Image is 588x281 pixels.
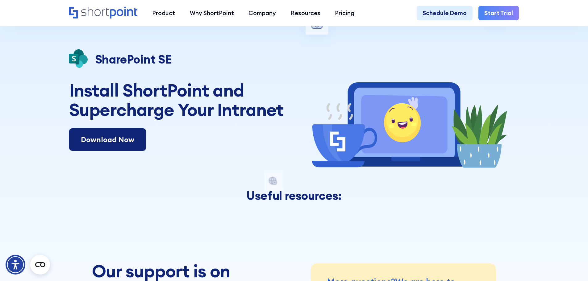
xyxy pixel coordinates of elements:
[69,81,288,119] h1: Install ShortPoint and Supercharge Your Intranet
[69,189,519,202] h3: Useful resources:
[241,6,283,21] a: Company
[248,9,276,18] div: Company
[95,52,172,66] p: SharePoint SE
[478,6,519,21] a: Start Trial
[335,9,354,18] div: Pricing
[283,6,328,21] a: Resources
[69,7,137,19] a: Home
[190,9,234,18] div: Why ShortPoint
[182,6,241,21] a: Why ShortPoint
[6,255,25,275] div: Accessibility Menu
[417,6,473,21] a: Schedule Demo
[145,6,182,21] a: Product
[328,6,362,21] a: Pricing
[69,128,146,151] a: Download Now
[291,9,320,18] div: Resources
[30,255,50,275] button: Open CMP widget
[152,9,175,18] div: Product
[477,209,588,281] iframe: Chat Widget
